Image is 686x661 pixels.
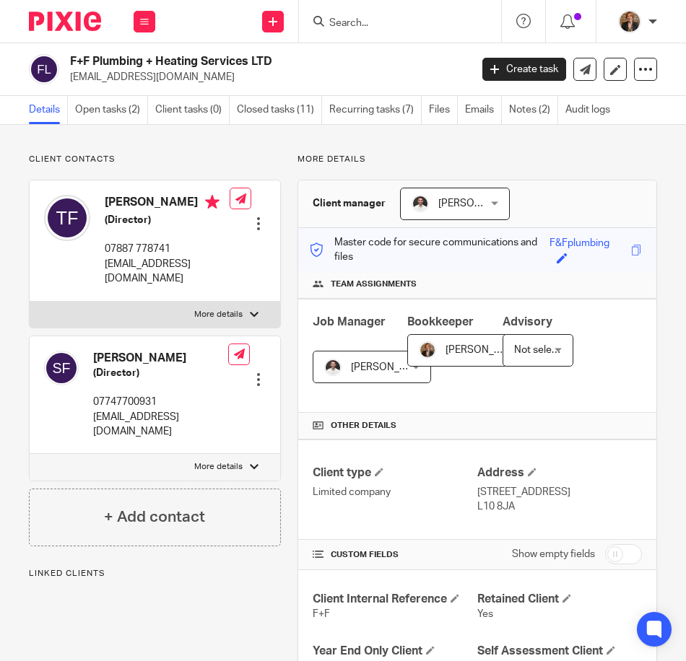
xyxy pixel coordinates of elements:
[313,549,477,561] h4: CUSTOM FIELDS
[329,96,422,124] a: Recurring tasks (7)
[446,345,525,355] span: [PERSON_NAME]
[313,592,477,607] h4: Client Internal Reference
[482,58,566,81] a: Create task
[237,96,322,124] a: Closed tasks (11)
[194,309,243,320] p: More details
[419,341,436,359] img: WhatsApp%20Image%202025-04-23%20at%2010.20.30_16e186ec.jpg
[29,96,68,124] a: Details
[313,485,477,499] p: Limited company
[509,96,558,124] a: Notes (2)
[298,154,657,165] p: More details
[331,279,417,290] span: Team assignments
[44,351,79,385] img: svg%3E
[29,12,101,31] img: Pixie
[550,236,609,253] div: F&Fplumbing
[465,96,502,124] a: Emails
[93,410,228,439] p: [EMAIL_ADDRESS][DOMAIN_NAME]
[313,465,477,481] h4: Client type
[313,316,386,328] span: Job Manager
[93,395,228,409] p: 07747700931
[70,54,383,69] h2: F+F Plumbing + Heating Services LTD
[477,499,642,514] p: L10 8JA
[477,465,642,481] h4: Address
[105,242,230,256] p: 07887 778741
[512,547,595,561] label: Show empty fields
[93,366,228,380] h5: (Director)
[205,195,220,209] i: Primary
[477,644,642,659] h4: Self Assessment Client
[313,609,330,619] span: F+F
[331,420,396,432] span: Other details
[105,257,230,286] p: [EMAIL_ADDRESS][DOMAIN_NAME]
[477,592,642,607] h4: Retained Client
[105,195,230,213] h4: [PERSON_NAME]
[93,351,228,366] h4: [PERSON_NAME]
[477,609,493,619] span: Yes
[429,96,458,124] a: Files
[407,316,474,328] span: Bookkeeper
[503,316,552,328] span: Advisory
[328,17,458,30] input: Search
[565,96,617,124] a: Audit logs
[618,10,641,33] img: WhatsApp%20Image%202025-04-23%20at%2010.20.30_16e186ec.jpg
[313,196,386,211] h3: Client manager
[313,644,477,659] h4: Year End Only Client
[29,154,281,165] p: Client contacts
[324,359,342,376] img: dom%20slack.jpg
[75,96,148,124] a: Open tasks (2)
[477,485,642,499] p: [STREET_ADDRESS]
[309,235,550,265] p: Master code for secure communications and files
[412,195,429,212] img: dom%20slack.jpg
[44,195,90,241] img: svg%3E
[70,70,461,84] p: [EMAIL_ADDRESS][DOMAIN_NAME]
[155,96,230,124] a: Client tasks (0)
[351,362,430,372] span: [PERSON_NAME]
[104,506,205,528] h4: + Add contact
[29,54,59,84] img: svg%3E
[514,345,573,355] span: Not selected
[438,198,518,209] span: [PERSON_NAME]
[29,568,281,579] p: Linked clients
[194,461,243,473] p: More details
[105,213,230,227] h5: (Director)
